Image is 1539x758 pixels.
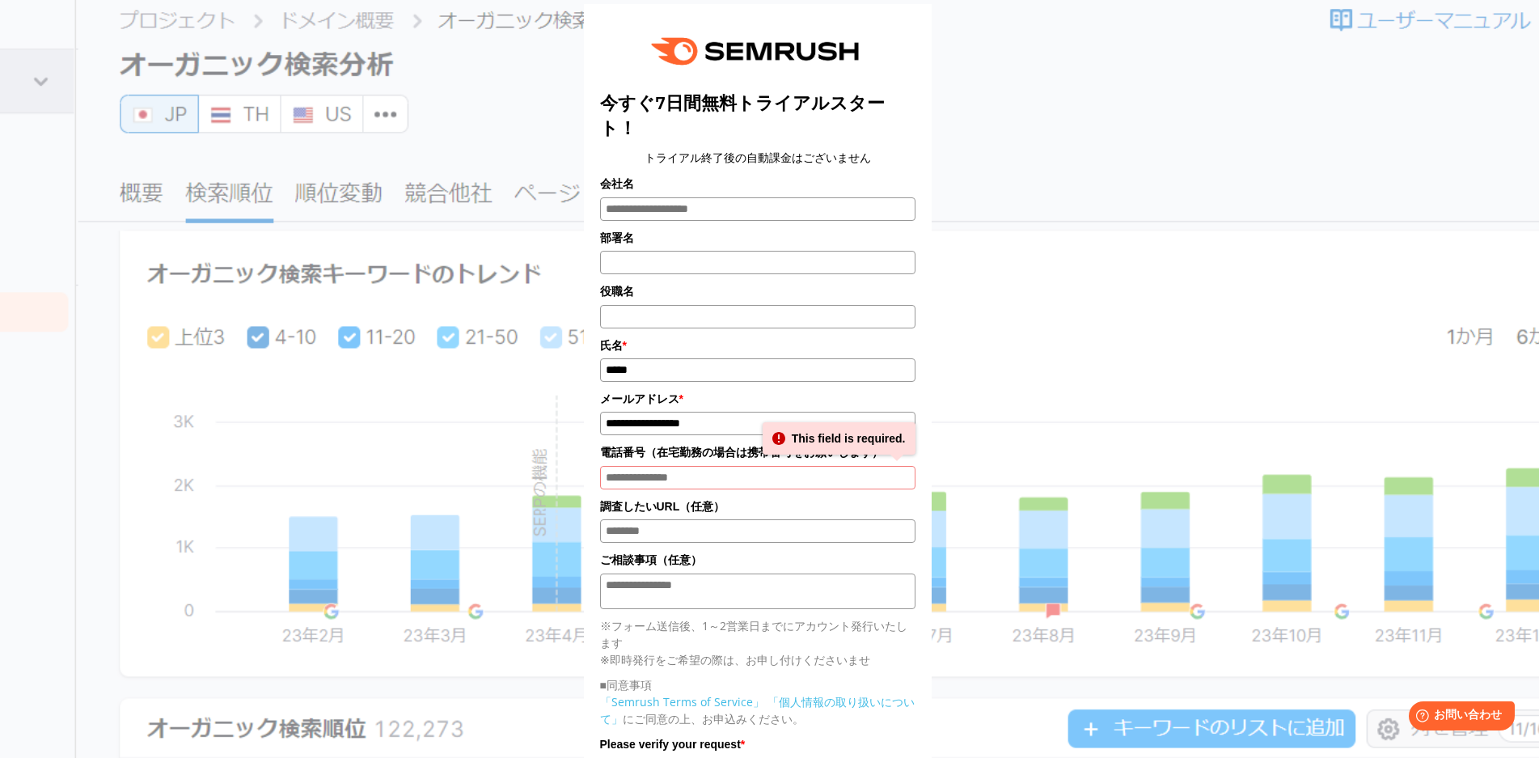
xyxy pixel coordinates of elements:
[600,282,915,300] label: 役職名
[600,149,915,167] center: トライアル終了後の自動課金はございません
[600,694,915,726] a: 「個人情報の取り扱いについて」
[600,617,915,668] p: ※フォーム送信後、1～2営業日までにアカウント発行いたします ※即時発行をご希望の際は、お申し付けくださいませ
[600,498,915,515] label: 調査したいURL（任意）
[600,91,915,141] h2: 今すぐ7日間無料トライアルスタート！
[600,676,915,693] p: ■同意事項
[600,693,915,727] p: にご同意の上、お申込みください。
[763,422,915,455] div: This field is required.
[600,443,915,461] label: 電話番号（在宅勤務の場合は携帯番号をお願いします）
[600,229,915,247] label: 部署名
[600,175,915,193] label: 会社名
[600,551,915,569] label: ご相談事項（任意）
[600,694,764,709] a: 「Semrush Terms of Service」
[640,20,876,83] img: image
[600,735,915,753] label: Please verify your request
[600,390,915,408] label: メールアドレス
[600,337,915,354] label: 氏名
[1395,695,1521,740] iframe: Help widget launcher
